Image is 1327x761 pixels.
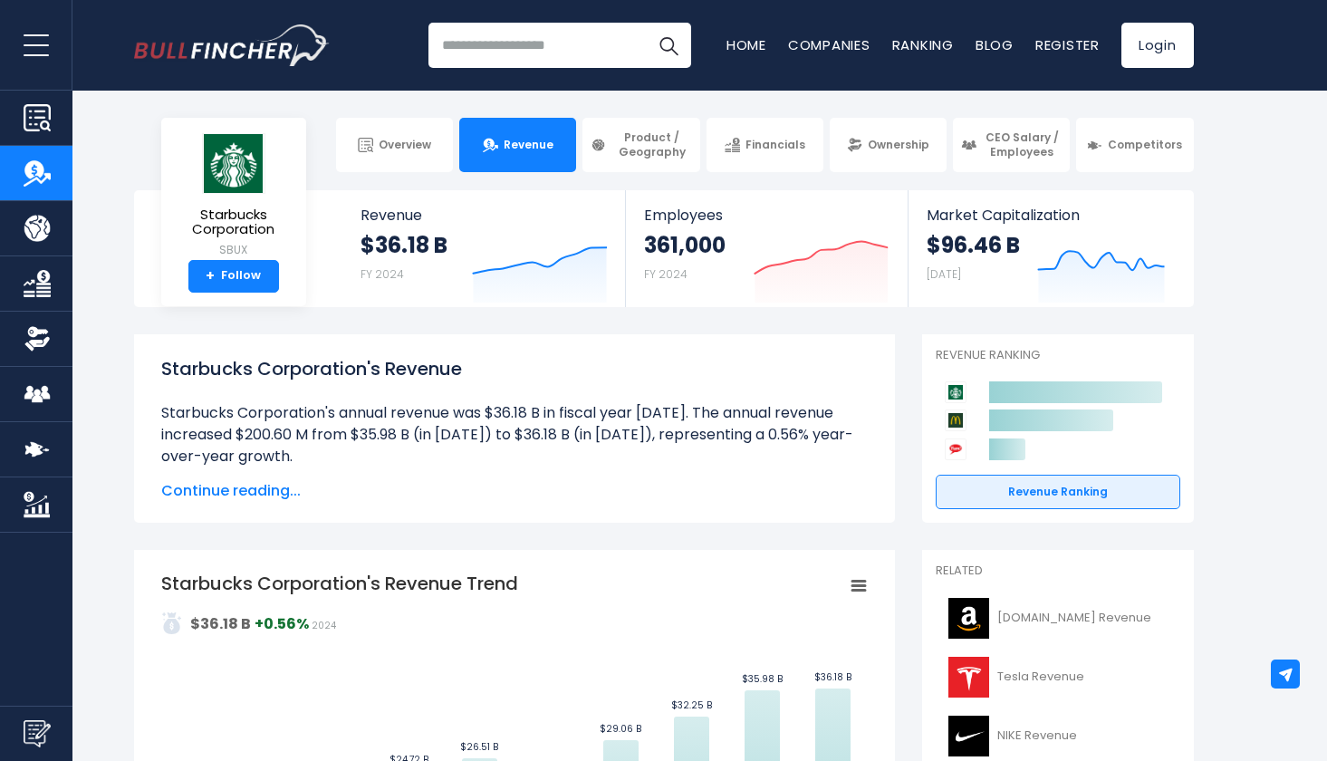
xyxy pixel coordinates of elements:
[936,475,1180,509] a: Revenue Ranking
[947,598,992,639] img: AMZN logo
[361,266,404,282] small: FY 2024
[379,138,431,152] span: Overview
[741,672,782,686] text: $35.98 B
[255,613,309,634] strong: +0.56%
[927,207,1173,224] span: Market Capitalization
[176,242,292,258] small: SBUX
[670,698,711,712] text: $32.25 B
[161,612,183,634] img: addasd
[626,190,908,307] a: Employees 361,000 FY 2024
[945,381,966,403] img: Starbucks Corporation competitors logo
[936,593,1180,643] a: [DOMAIN_NAME] Revenue
[336,118,453,172] a: Overview
[868,138,929,152] span: Ownership
[1108,138,1182,152] span: Competitors
[161,480,868,502] span: Continue reading...
[947,716,992,756] img: NKE logo
[361,207,608,224] span: Revenue
[953,118,1070,172] a: CEO Salary / Employees
[644,231,726,259] strong: 361,000
[600,722,641,736] text: $29.06 B
[312,619,336,632] span: 2024
[936,652,1180,702] a: Tesla Revenue
[646,23,691,68] button: Search
[936,348,1180,363] p: Revenue Ranking
[976,35,1014,54] a: Blog
[909,190,1191,307] a: Market Capitalization $96.46 B [DATE]
[161,402,868,467] li: Starbucks Corporation's annual revenue was $36.18 B in fiscal year [DATE]. The annual revenue inc...
[361,231,447,259] strong: $36.18 B
[644,207,889,224] span: Employees
[947,657,992,698] img: TSLA logo
[342,190,626,307] a: Revenue $36.18 B FY 2024
[611,130,691,159] span: Product / Geography
[190,613,251,634] strong: $36.18 B
[936,564,1180,579] p: Related
[175,132,293,260] a: Starbucks Corporation SBUX
[726,35,766,54] a: Home
[1076,118,1193,172] a: Competitors
[161,571,518,596] tspan: Starbucks Corporation's Revenue Trend
[830,118,947,172] a: Ownership
[188,260,279,293] a: +Follow
[459,118,576,172] a: Revenue
[813,670,851,684] text: $36.18 B
[161,355,868,382] h1: Starbucks Corporation's Revenue
[176,207,292,237] span: Starbucks Corporation
[892,35,954,54] a: Ranking
[927,231,1020,259] strong: $96.46 B
[936,711,1180,761] a: NIKE Revenue
[707,118,823,172] a: Financials
[945,409,966,431] img: McDonald's Corporation competitors logo
[504,138,553,152] span: Revenue
[1035,35,1100,54] a: Register
[745,138,805,152] span: Financials
[982,130,1062,159] span: CEO Salary / Employees
[644,266,688,282] small: FY 2024
[460,740,498,754] text: $26.51 B
[788,35,870,54] a: Companies
[1121,23,1194,68] a: Login
[24,325,51,352] img: Ownership
[582,118,699,172] a: Product / Geography
[945,438,966,460] img: Yum! Brands competitors logo
[134,24,330,66] img: Bullfincher logo
[206,268,215,284] strong: +
[927,266,961,282] small: [DATE]
[134,24,329,66] a: Go to homepage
